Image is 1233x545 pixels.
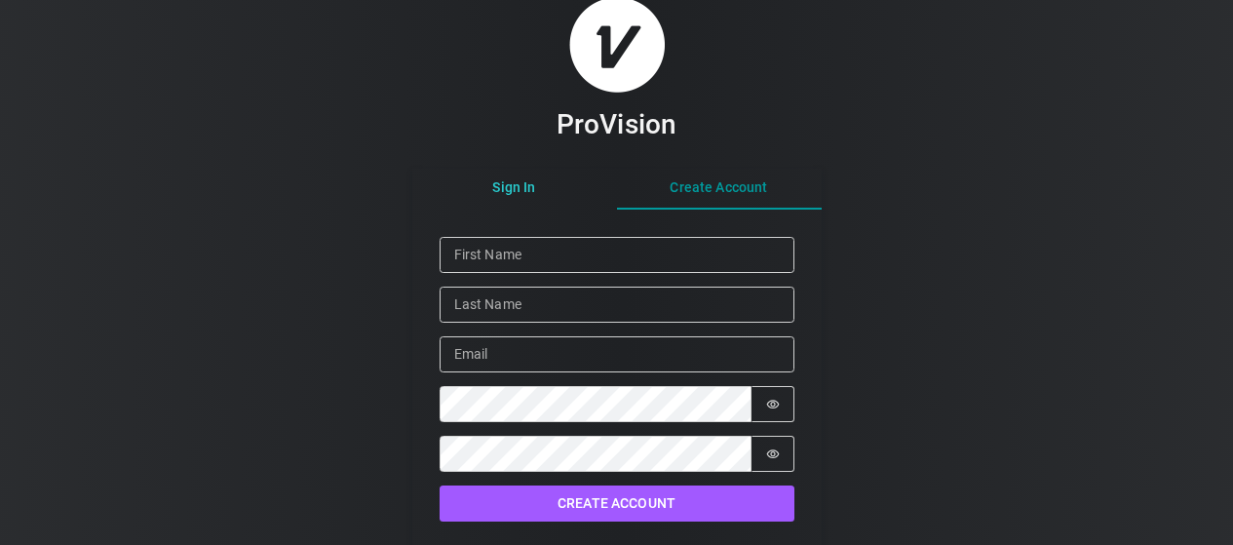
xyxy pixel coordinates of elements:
input: First Name [440,237,794,273]
button: Show password [751,386,794,422]
input: Last Name [440,287,794,323]
button: Create Account [440,486,794,522]
button: Show password [751,436,794,472]
button: Create Account [617,167,822,210]
h3: ProVision [557,107,676,141]
input: Email [440,336,794,372]
button: Sign In [412,167,617,210]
